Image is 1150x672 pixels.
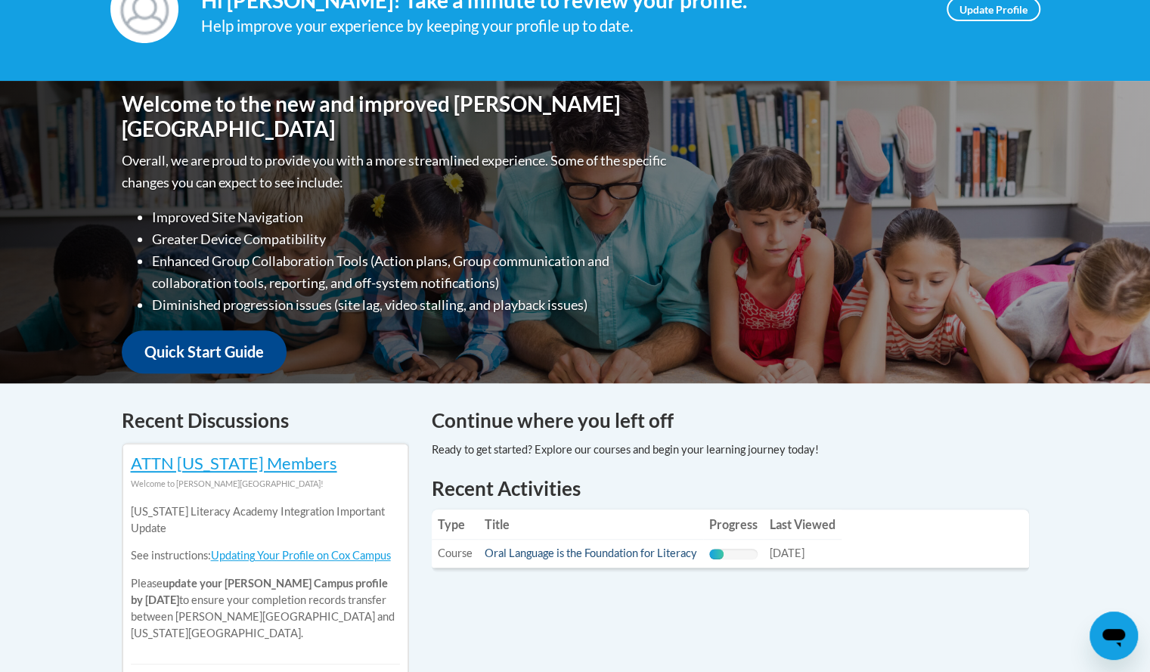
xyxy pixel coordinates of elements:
a: ATTN [US_STATE] Members [131,453,337,473]
a: Oral Language is the Foundation for Literacy [485,547,697,559]
h1: Welcome to the new and improved [PERSON_NAME][GEOGRAPHIC_DATA] [122,91,670,142]
span: [DATE] [770,547,804,559]
th: Type [432,509,479,540]
p: [US_STATE] Literacy Academy Integration Important Update [131,503,400,537]
b: update your [PERSON_NAME] Campus profile by [DATE] [131,577,388,606]
div: Welcome to [PERSON_NAME][GEOGRAPHIC_DATA]! [131,475,400,492]
h1: Recent Activities [432,475,1029,502]
a: Quick Start Guide [122,330,287,373]
div: Help improve your experience by keeping your profile up to date. [201,14,924,39]
li: Diminished progression issues (site lag, video stalling, and playback issues) [152,294,670,316]
span: Course [438,547,473,559]
a: Updating Your Profile on Cox Campus [211,549,391,562]
h4: Recent Discussions [122,406,409,435]
li: Greater Device Compatibility [152,228,670,250]
li: Improved Site Navigation [152,206,670,228]
th: Progress [703,509,764,540]
div: Progress, % [709,549,724,559]
iframe: Button to launch messaging window [1090,612,1138,660]
p: Overall, we are proud to provide you with a more streamlined experience. Some of the specific cha... [122,150,670,194]
th: Last Viewed [764,509,842,540]
h4: Continue where you left off [432,406,1029,435]
li: Enhanced Group Collaboration Tools (Action plans, Group communication and collaboration tools, re... [152,250,670,294]
p: See instructions: [131,547,400,564]
th: Title [479,509,703,540]
div: Please to ensure your completion records transfer between [PERSON_NAME][GEOGRAPHIC_DATA] and [US_... [131,492,400,653]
